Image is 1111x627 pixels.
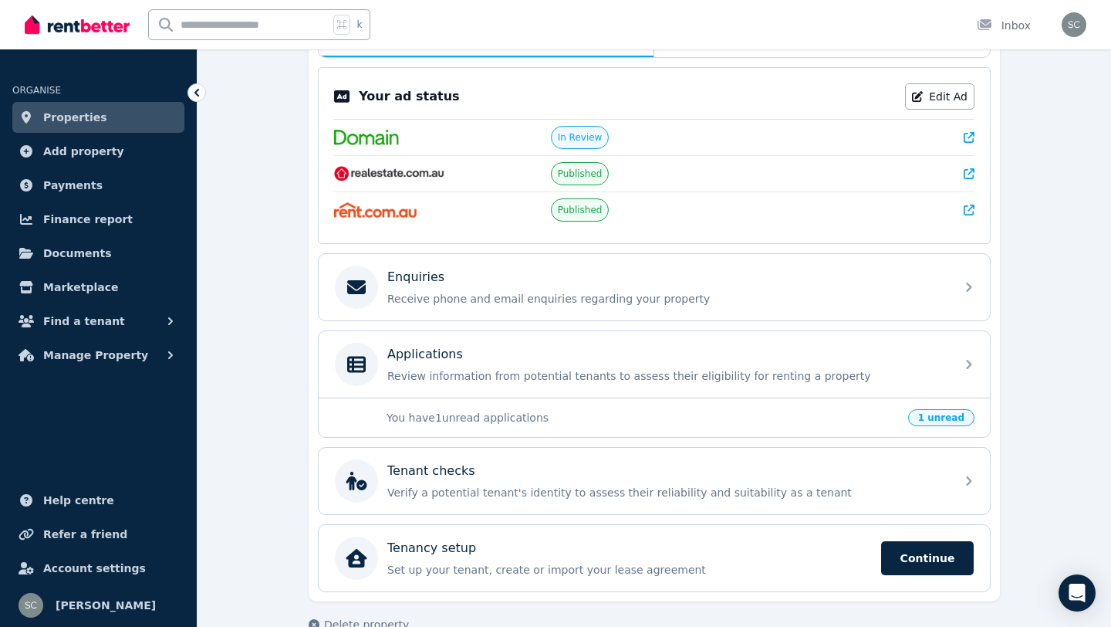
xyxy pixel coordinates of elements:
[43,210,133,229] span: Finance report
[356,19,362,31] span: k
[25,13,130,36] img: RentBetter
[387,462,475,480] p: Tenant checks
[43,108,107,127] span: Properties
[12,102,184,133] a: Properties
[43,346,148,364] span: Manage Property
[319,525,990,591] a: Tenancy setupSet up your tenant, create or import your lease agreementContinue
[43,278,118,297] span: Marketplace
[387,562,872,578] p: Set up your tenant, create or import your lease agreement
[908,409,974,426] span: 1 unread
[387,268,444,286] p: Enquiries
[558,131,603,144] span: In Review
[334,130,399,145] img: Domain.com.au
[977,18,1031,33] div: Inbox
[56,596,156,615] span: [PERSON_NAME]
[12,519,184,550] a: Refer a friend
[12,136,184,167] a: Add property
[12,204,184,235] a: Finance report
[1062,12,1086,37] img: susan campbell
[12,170,184,201] a: Payments
[12,340,184,371] button: Manage Property
[12,272,184,303] a: Marketplace
[319,448,990,514] a: Tenant checksVerify a potential tenant's identity to assess their reliability and suitability as ...
[359,87,459,106] p: Your ad status
[43,525,127,544] span: Refer a friend
[12,85,61,96] span: ORGANISE
[319,254,990,320] a: EnquiriesReceive phone and email enquiries regarding your property
[387,485,946,500] p: Verify a potential tenant's identity to assess their reliability and suitability as a tenant
[387,539,476,558] p: Tenancy setup
[905,83,974,110] a: Edit Ad
[43,559,146,578] span: Account settings
[43,244,112,263] span: Documents
[881,541,974,575] span: Continue
[334,166,444,181] img: RealEstate.com.au
[43,491,114,510] span: Help centre
[43,176,103,195] span: Payments
[558,168,603,180] span: Published
[12,485,184,516] a: Help centre
[387,345,463,364] p: Applications
[12,238,184,269] a: Documents
[43,312,125,330] span: Find a tenant
[12,553,184,584] a: Account settings
[43,142,124,161] span: Add property
[12,306,184,337] button: Find a tenant
[334,202,417,218] img: Rent.com.au
[1059,574,1096,612] div: Open Intercom Messenger
[387,410,899,425] p: You have 1 unread applications
[387,291,946,307] p: Receive phone and email enquiries regarding your property
[558,204,603,216] span: Published
[319,331,990,398] a: ApplicationsReview information from potential tenants to assess their eligibility for renting a p...
[387,368,946,384] p: Review information from potential tenants to assess their eligibility for renting a property
[19,593,43,618] img: susan campbell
